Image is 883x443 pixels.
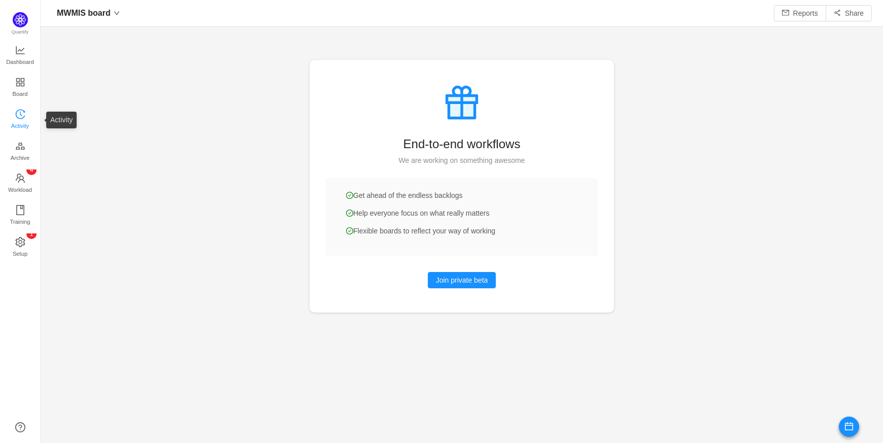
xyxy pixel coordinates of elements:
[428,272,496,288] button: Join private beta
[11,116,29,136] span: Activity
[15,174,25,194] a: icon: teamWorkload
[13,12,28,27] img: Quantify
[10,212,30,232] span: Training
[13,244,27,264] span: Setup
[15,237,25,258] a: icon: settingSetup
[11,148,29,168] span: Archive
[29,165,33,175] p: 4
[15,141,25,151] i: icon: gold
[15,110,25,130] a: Activity
[15,422,25,432] a: icon: question-circle
[15,77,25,87] i: icon: appstore
[15,78,25,98] a: Board
[826,5,872,21] button: icon: share-altShare
[114,10,120,16] i: icon: down
[15,142,25,162] a: Archive
[15,45,25,55] i: icon: line-chart
[6,52,34,72] span: Dashboard
[15,173,25,183] i: icon: team
[8,180,32,200] span: Workload
[26,165,37,175] sup: 4
[12,29,29,35] span: Quantify
[26,229,37,239] sup: 1
[15,206,25,226] a: Training
[15,46,25,66] a: Dashboard
[57,5,111,21] span: MWMIS board
[15,109,25,119] i: icon: history
[774,5,826,21] button: icon: mailReports
[29,229,33,239] p: 1
[13,84,28,104] span: Board
[15,205,25,215] i: icon: book
[15,237,25,247] i: icon: setting
[839,417,859,437] button: icon: calendar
